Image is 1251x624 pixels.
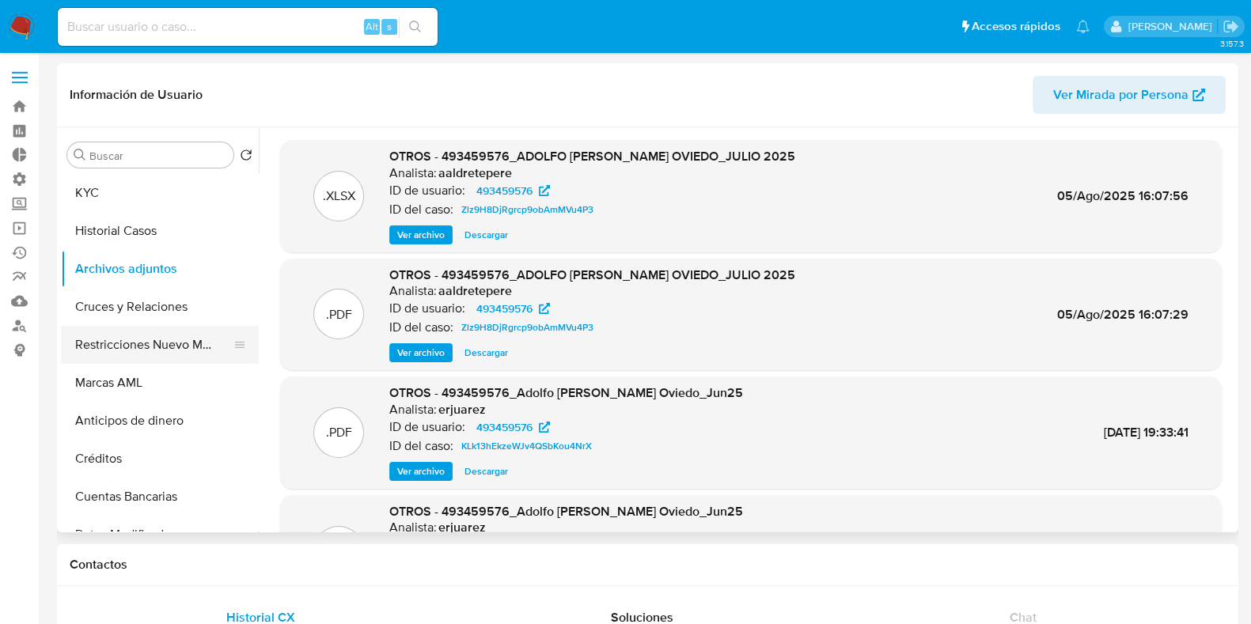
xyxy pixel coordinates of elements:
p: ID de usuario: [389,301,465,316]
h1: Información de Usuario [70,87,203,103]
p: Analista: [389,520,437,535]
button: Volver al orden por defecto [240,149,252,166]
button: Anticipos de dinero [61,402,259,440]
span: Ver archivo [397,227,445,243]
h6: aaldretepere [438,165,512,181]
h6: erjuarez [438,402,486,418]
button: Historial Casos [61,212,259,250]
span: OTROS - 493459576_Adolfo [PERSON_NAME] Oviedo_Jun25 [389,502,743,520]
a: 493459576 [467,299,559,318]
span: Descargar [464,463,508,479]
button: Marcas AML [61,364,259,402]
a: Notificaciones [1076,20,1090,33]
span: 05/Ago/2025 16:07:29 [1057,305,1188,323]
button: Descargar [457,462,516,481]
h6: aaldretepere [438,283,512,299]
button: Créditos [61,440,259,478]
h6: erjuarez [438,520,486,535]
span: 493459576 [476,418,533,437]
a: 493459576 [467,418,559,437]
span: Ver archivo [397,345,445,361]
span: OTROS - 493459576_Adolfo [PERSON_NAME] Oviedo_Jun25 [389,384,743,402]
p: daniela.lagunesrodriguez@mercadolibre.com.mx [1128,19,1217,34]
span: Descargar [464,227,508,243]
a: 493459576 [467,181,559,200]
button: Ver archivo [389,462,453,481]
button: Buscar [74,149,86,161]
a: KLk13hEkzeWJv4QSbKou4NrX [455,437,598,456]
span: Ver Mirada por Persona [1053,76,1188,114]
p: Analista: [389,283,437,299]
span: Ver archivo [397,463,445,479]
button: Descargar [457,225,516,244]
p: .PDF [326,424,352,441]
span: [DATE] 19:33:41 [1104,423,1188,441]
button: Ver archivo [389,225,453,244]
button: Archivos adjuntos [61,250,259,288]
a: Zlz9H8DjRgrcp9obAmMVu4P3 [455,318,600,337]
button: Cruces y Relaciones [61,288,259,326]
button: KYC [61,174,259,212]
span: OTROS - 493459576_ADOLFO [PERSON_NAME] OVIEDO_JULIO 2025 [389,147,795,165]
p: ID del caso: [389,438,453,454]
a: Salir [1223,18,1239,35]
p: ID de usuario: [389,419,465,435]
button: search-icon [399,16,431,38]
span: 05/Ago/2025 16:07:56 [1057,187,1188,205]
span: Descargar [464,345,508,361]
span: Zlz9H8DjRgrcp9obAmMVu4P3 [461,200,593,219]
input: Buscar [89,149,227,163]
p: Analista: [389,402,437,418]
span: OTROS - 493459576_ADOLFO [PERSON_NAME] OVIEDO_JULIO 2025 [389,266,795,284]
p: ID de usuario: [389,183,465,199]
button: Ver Mirada por Persona [1033,76,1226,114]
span: Zlz9H8DjRgrcp9obAmMVu4P3 [461,318,593,337]
button: Datos Modificados [61,516,259,554]
span: 493459576 [476,181,533,200]
span: s [387,19,392,34]
button: Descargar [457,343,516,362]
h1: Contactos [70,557,1226,573]
input: Buscar usuario o caso... [58,17,438,37]
button: Ver archivo [389,343,453,362]
span: 493459576 [476,299,533,318]
button: Restricciones Nuevo Mundo [61,326,246,364]
p: Analista: [389,165,437,181]
p: ID del caso: [389,202,453,217]
a: Zlz9H8DjRgrcp9obAmMVu4P3 [455,200,600,219]
span: Accesos rápidos [972,18,1060,35]
p: .PDF [326,306,352,323]
span: KLk13hEkzeWJv4QSbKou4NrX [461,437,592,456]
p: .XLSX [323,187,355,205]
button: Cuentas Bancarias [61,478,259,516]
span: Alt [366,19,378,34]
p: ID del caso: [389,320,453,335]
